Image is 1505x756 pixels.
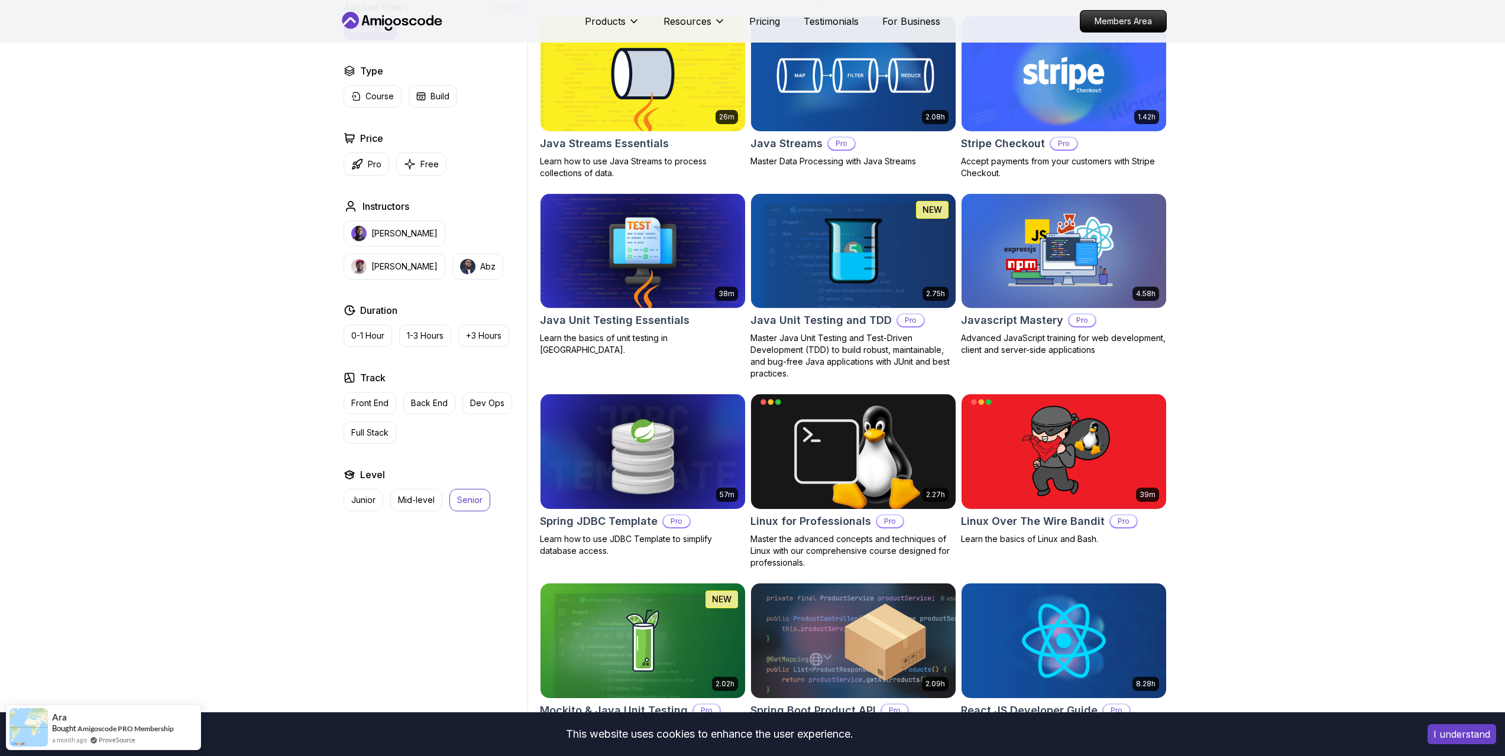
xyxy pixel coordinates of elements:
[371,228,438,239] p: [PERSON_NAME]
[457,494,483,506] p: Senior
[411,397,448,409] p: Back End
[1111,515,1137,527] p: Pro
[961,193,1167,356] a: Javascript Mastery card4.58hJavascript MasteryProAdvanced JavaScript training for web development...
[750,394,956,569] a: Linux for Professionals card2.27hLinux for ProfessionalsProMaster the advanced concepts and techn...
[344,254,445,280] button: instructor img[PERSON_NAME]
[540,193,746,356] a: Java Unit Testing Essentials card38mJava Unit Testing EssentialsLearn the basics of unit testing ...
[540,394,746,557] a: Spring JDBC Template card57mSpring JDBC TemplateProLearn how to use JDBC Template to simplify dat...
[664,515,690,527] p: Pro
[750,312,892,329] h2: Java Unit Testing and TDD
[898,314,924,326] p: Pro
[1136,289,1156,298] p: 4.58h
[750,702,876,719] h2: Spring Boot Product API
[462,392,512,414] button: Dev Ops
[961,312,1063,329] h2: Javascript Mastery
[351,397,389,409] p: Front End
[1140,490,1156,499] p: 39m
[351,259,367,274] img: instructor img
[664,14,711,28] p: Resources
[360,131,383,145] h2: Price
[351,330,384,342] p: 0-1 Hour
[540,583,745,698] img: Mockito & Java Unit Testing card
[925,112,945,122] p: 2.08h
[925,679,945,689] p: 2.09h
[750,193,956,380] a: Java Unit Testing and TDD card2.75hNEWJava Unit Testing and TDDProMaster Java Unit Testing and Te...
[751,194,956,309] img: Java Unit Testing and TDD card
[540,394,745,509] img: Spring JDBC Template card
[407,330,444,342] p: 1-3 Hours
[882,14,940,28] a: For Business
[360,303,397,317] h2: Duration
[540,155,746,179] p: Learn how to use Java Streams to process collections of data.
[1103,705,1129,716] p: Pro
[540,702,688,719] h2: Mockito & Java Unit Testing
[882,705,908,716] p: Pro
[458,325,509,347] button: +3 Hours
[962,394,1166,509] img: Linux Over The Wire Bandit card
[961,533,1167,545] p: Learn the basics of Linux and Bash.
[719,112,734,122] p: 26m
[99,735,135,745] a: ProveSource
[344,220,445,246] button: instructor img[PERSON_NAME]
[344,325,392,347] button: 0-1 Hour
[926,289,945,298] p: 2.75h
[585,14,640,38] button: Products
[1069,314,1095,326] p: Pro
[360,371,386,385] h2: Track
[718,289,734,298] p: 38m
[390,489,442,511] button: Mid-level
[344,489,383,511] button: Junior
[961,135,1045,152] h2: Stripe Checkout
[694,705,720,716] p: Pro
[420,158,439,170] p: Free
[751,583,956,698] img: Spring Boot Product API card
[351,226,367,241] img: instructor img
[804,14,859,28] a: Testimonials
[961,332,1167,356] p: Advanced JavaScript training for web development, client and server-side applications
[540,312,690,329] h2: Java Unit Testing Essentials
[403,392,455,414] button: Back End
[540,332,746,356] p: Learn the basics of unit testing in [GEOGRAPHIC_DATA].
[750,513,871,530] h2: Linux for Professionals
[466,330,501,342] p: +3 Hours
[52,723,76,733] span: Bought
[540,135,669,152] h2: Java Streams Essentials
[828,138,855,150] p: Pro
[431,90,449,102] p: Build
[351,494,376,506] p: Junior
[962,194,1166,309] img: Javascript Mastery card
[540,17,745,131] img: Java Streams Essentials card
[751,17,956,131] img: Java Streams card
[344,392,396,414] button: Front End
[540,513,658,530] h2: Spring JDBC Template
[470,397,504,409] p: Dev Ops
[961,583,1167,746] a: React JS Developer Guide card8.28hReact JS Developer GuideProLearn ReactJS from the ground up and...
[344,421,396,444] button: Full Stack
[1051,138,1077,150] p: Pro
[961,16,1167,179] a: Stripe Checkout card1.42hStripe CheckoutProAccept payments from your customers with Stripe Checkout.
[371,261,438,272] p: [PERSON_NAME]
[750,155,956,167] p: Master Data Processing with Java Streams
[750,332,956,379] p: Master Java Unit Testing and Test-Driven Development (TDD) to build robust, maintainable, and bug...
[360,468,385,482] h2: Level
[750,533,956,569] p: Master the advanced concepts and techniques of Linux with our comprehensive course designed for p...
[1136,679,1156,689] p: 8.28h
[1138,112,1156,122] p: 1.42h
[961,702,1098,719] h2: React JS Developer Guide
[452,254,503,280] button: instructor imgAbz
[923,204,942,216] p: NEW
[9,721,1410,747] div: This website uses cookies to enhance the user experience.
[749,14,780,28] a: Pricing
[540,16,746,179] a: Java Streams Essentials card26mJava Streams EssentialsLearn how to use Java Streams to process co...
[399,325,451,347] button: 1-3 Hours
[1428,724,1496,744] button: Accept cookies
[52,712,67,722] span: Ara
[1080,11,1166,32] p: Members Area
[9,708,48,747] img: provesource social proof notification image
[926,490,945,499] p: 2.27h
[360,64,383,78] h2: Type
[716,679,734,689] p: 2.02h
[52,735,87,745] span: a month ago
